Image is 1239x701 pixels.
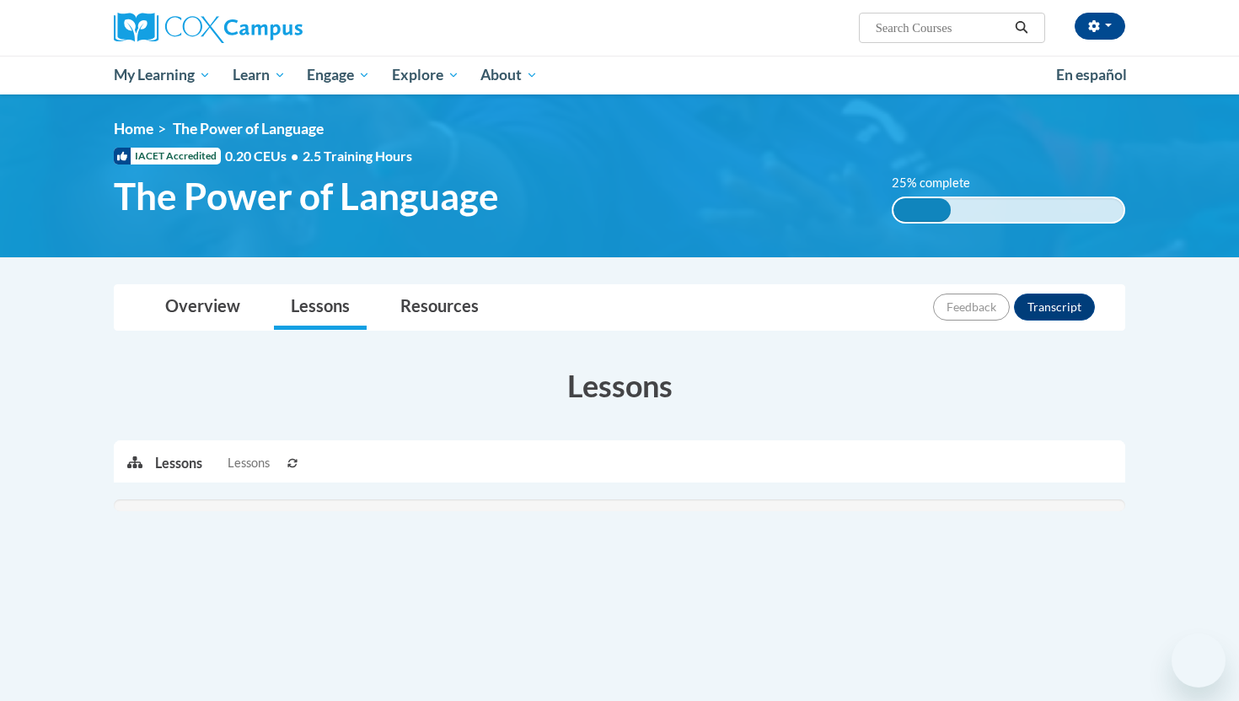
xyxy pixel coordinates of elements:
a: Resources [383,285,496,330]
a: Lessons [274,285,367,330]
iframe: Button to launch messaging window [1172,634,1226,688]
span: Engage [307,65,370,85]
div: 25% complete [893,198,951,222]
button: Feedback [933,294,1010,321]
span: Lessons [228,454,270,472]
span: My Learning [114,65,211,85]
span: • [291,148,298,164]
span: En español [1056,66,1127,84]
a: About [470,56,550,94]
span: 0.20 CEUs [225,147,303,165]
span: Explore [392,65,459,85]
a: En español [1045,57,1138,93]
p: Lessons [155,454,202,472]
img: Cox Campus [114,13,303,43]
h3: Lessons [114,364,1125,407]
button: Search [1009,18,1034,38]
div: Main menu [88,56,1150,94]
button: Account Settings [1075,13,1125,40]
label: 25% complete [892,174,989,192]
input: Search Courses [874,18,1009,38]
a: Learn [222,56,297,94]
a: Engage [296,56,381,94]
a: Overview [148,285,257,330]
a: Home [114,120,153,138]
a: Cox Campus [114,13,434,43]
span: 2.5 Training Hours [303,148,412,164]
span: Learn [233,65,286,85]
span: About [480,65,538,85]
span: The Power of Language [173,120,324,138]
a: Explore [381,56,470,94]
span: The Power of Language [114,174,499,218]
button: Transcript [1014,294,1095,321]
a: My Learning [103,56,222,94]
span: IACET Accredited [114,148,221,164]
